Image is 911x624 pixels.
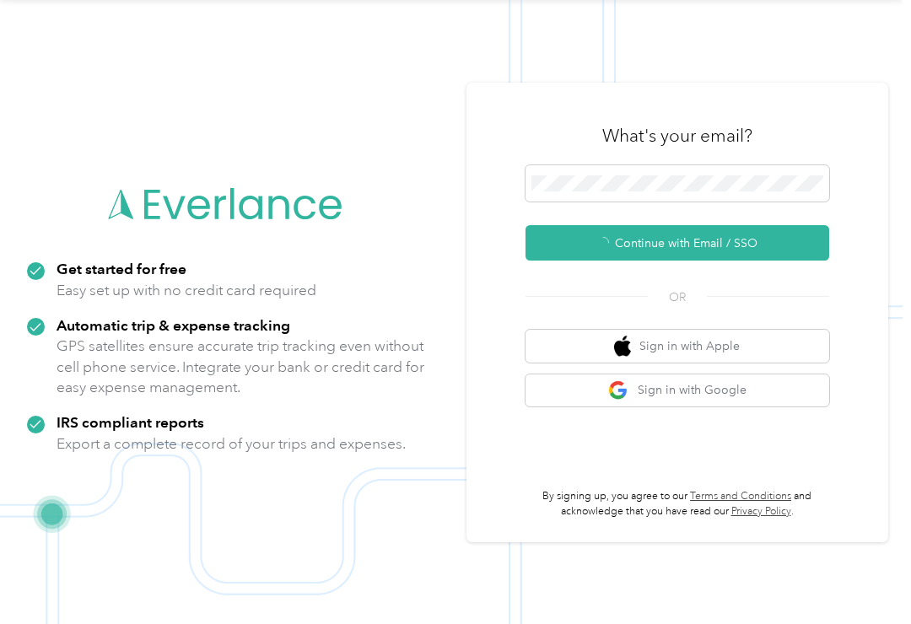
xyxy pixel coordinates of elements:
p: Easy set up with no credit card required [57,280,316,301]
strong: Get started for free [57,260,186,277]
a: Privacy Policy [731,505,791,518]
a: Terms and Conditions [690,490,791,503]
button: apple logoSign in with Apple [526,330,829,363]
span: OR [648,288,707,306]
img: apple logo [614,336,631,357]
p: By signing up, you agree to our and acknowledge that you have read our . [526,489,829,519]
strong: Automatic trip & expense tracking [57,316,290,334]
p: GPS satellites ensure accurate trip tracking even without cell phone service. Integrate your bank... [57,336,425,398]
button: google logoSign in with Google [526,374,829,407]
p: Export a complete record of your trips and expenses. [57,433,406,455]
img: google logo [608,380,629,401]
strong: IRS compliant reports [57,413,204,431]
button: Continue with Email / SSO [526,225,829,261]
h3: What's your email? [602,124,752,148]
